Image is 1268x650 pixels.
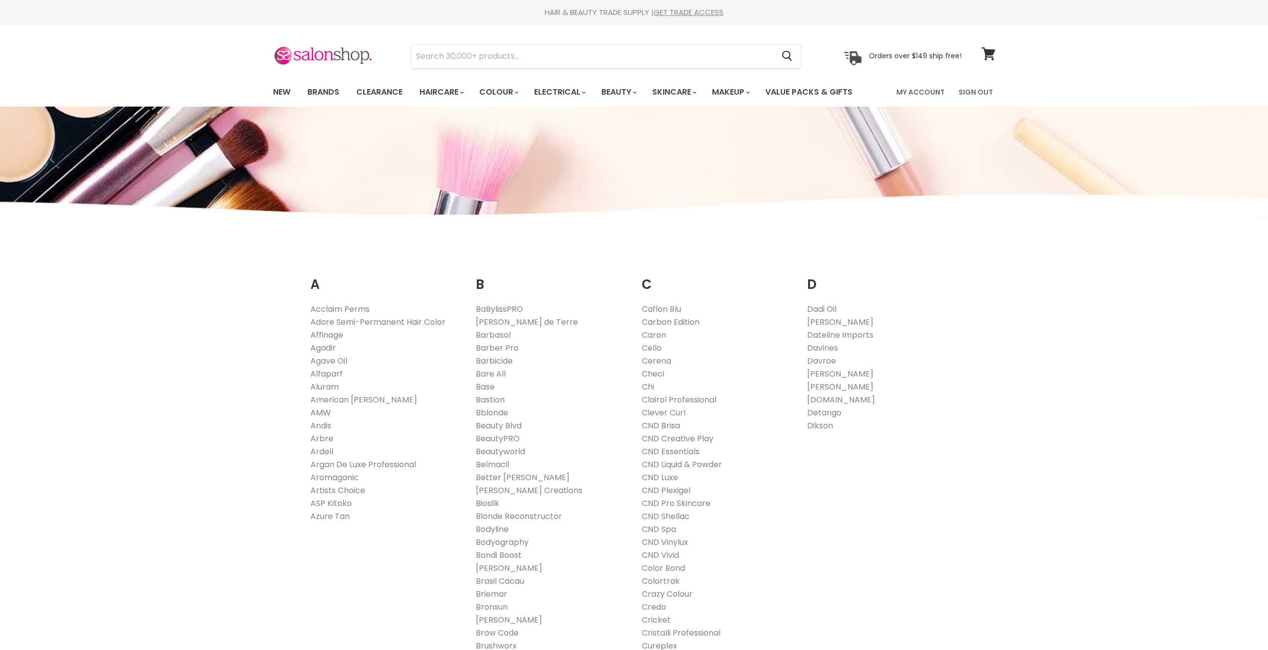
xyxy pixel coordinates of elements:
[476,472,569,483] a: Better [PERSON_NAME]
[411,44,801,68] form: Product
[476,342,519,354] a: Barber Pro
[642,588,693,600] a: Crazy Colour
[476,562,542,574] a: [PERSON_NAME]
[527,82,592,103] a: Electrical
[476,588,507,600] a: Briemar
[594,82,643,103] a: Beauty
[349,82,410,103] a: Clearance
[310,316,445,328] a: Adore Semi-Permanent Hair Color
[642,498,710,509] a: CND Pro Skincare
[310,407,331,418] a: AMW
[476,303,523,315] a: BaBylissPRO
[310,329,343,341] a: Affinage
[642,303,681,315] a: Caflon Blu
[807,394,875,405] a: [DOMAIN_NAME]
[642,523,676,535] a: CND Spa
[642,536,688,548] a: CND Vinylux
[807,420,833,431] a: Dikson
[476,485,582,496] a: [PERSON_NAME] Creations
[476,407,508,418] a: Bblonde
[476,261,627,295] h2: B
[642,407,686,418] a: Clever Curl
[642,329,666,341] a: Caron
[704,82,756,103] a: Makeup
[411,45,774,68] input: Search
[642,601,666,613] a: Credo
[476,601,508,613] a: Bronsun
[310,498,352,509] a: ASP Kitoko
[310,342,336,354] a: Agadir
[261,78,1008,107] nav: Main
[310,261,461,295] h2: A
[642,511,690,522] a: CND Shellac
[261,7,1008,17] div: HAIR & BEAUTY TRADE SUPPLY |
[476,536,529,548] a: Bodyography
[642,446,700,457] a: CND Essentials
[642,459,722,470] a: CND Liquid & Powder
[642,575,680,587] a: Colortrak
[476,316,578,328] a: [PERSON_NAME] de Terre
[412,82,470,103] a: Haircare
[645,82,703,103] a: Skincare
[472,82,525,103] a: Colour
[642,472,678,483] a: CND Luxe
[642,381,654,392] a: Chi
[476,523,509,535] a: Bodyline
[476,627,519,639] a: Brow Code
[642,614,671,626] a: Cricket
[310,433,333,444] a: Arbre
[476,511,562,522] a: Blonde Reconstructor
[310,511,350,522] a: Azure Tan
[476,355,513,367] a: Barbicide
[807,381,873,392] a: [PERSON_NAME]
[310,472,359,483] a: Aromaganic
[642,549,679,561] a: CND Vivid
[310,485,365,496] a: Artists Choice
[310,420,331,431] a: Andis
[642,316,700,328] a: Carbon Edition
[310,459,416,470] a: Argan De Luxe Professional
[476,549,522,561] a: Bondi Boost
[807,342,838,354] a: Davines
[953,82,999,103] a: Sign Out
[476,498,499,509] a: Biosilk
[807,368,873,380] a: [PERSON_NAME]
[476,446,525,457] a: Beautyworld
[807,355,836,367] a: Davroe
[310,303,370,315] a: Acclaim Perms
[310,394,417,405] a: American [PERSON_NAME]
[476,575,524,587] a: Brasil Cacau
[642,420,680,431] a: CND Brisa
[869,51,962,60] p: Orders over $149 ship free!
[807,261,958,295] h2: D
[310,355,347,367] a: Agave Oil
[807,329,873,341] a: Dateline Imports
[654,7,723,17] a: GET TRADE ACCESS
[476,381,495,392] a: Base
[642,355,671,367] a: Cerena
[476,368,506,380] a: Bare All
[642,368,664,380] a: Checi
[476,614,542,626] a: [PERSON_NAME]
[807,303,837,315] a: Dadi Oil
[642,485,691,496] a: CND Plexigel
[266,82,298,103] a: New
[642,627,720,639] a: Cristalli Professional
[807,316,873,328] a: [PERSON_NAME]
[642,394,716,405] a: Clairol Professional
[476,394,505,405] a: Bastion
[774,45,801,68] button: Search
[642,562,685,574] a: Color Bond
[476,433,520,444] a: BeautyPRO
[758,82,860,103] a: Value Packs & Gifts
[310,381,339,392] a: Aluram
[642,342,662,354] a: Cello
[807,407,842,418] a: Detango
[266,78,875,107] ul: Main menu
[476,420,522,431] a: Beauty Blvd
[310,446,333,457] a: Ardell
[300,82,347,103] a: Brands
[310,368,343,380] a: Alfaparf
[890,82,951,103] a: My Account
[476,329,511,341] a: Barbasol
